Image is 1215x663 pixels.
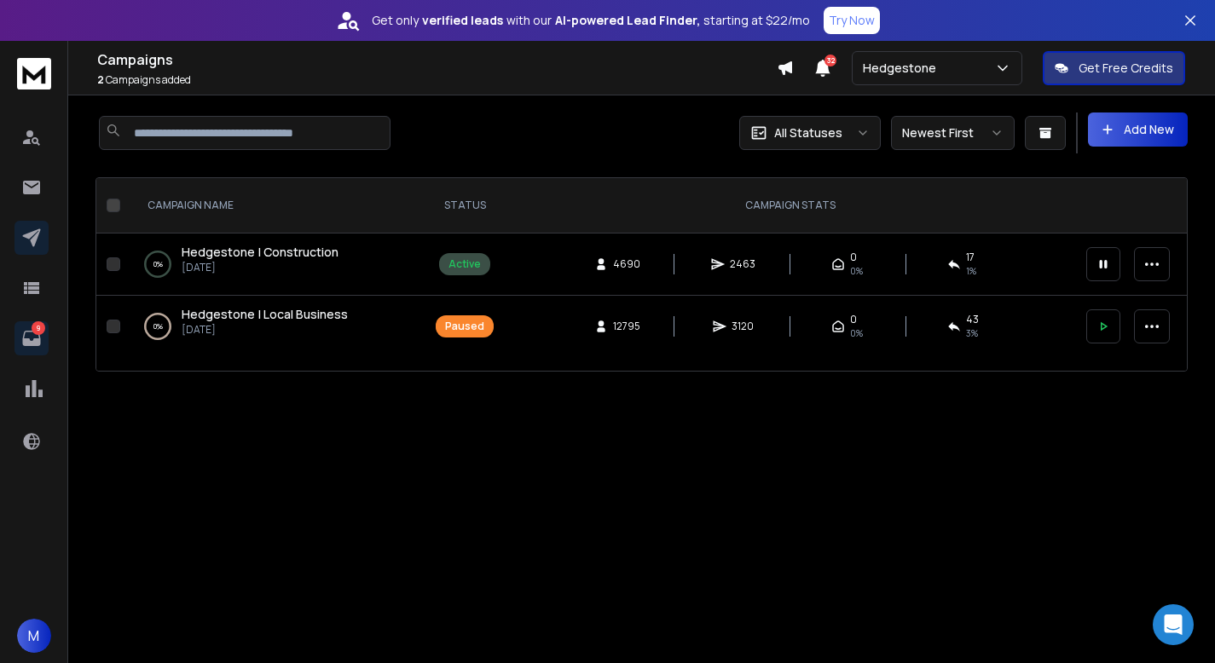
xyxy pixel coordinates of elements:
[153,256,163,273] p: 0 %
[127,178,425,233] th: CAMPAIGN NAME
[32,321,45,335] p: 9
[153,318,163,335] p: 0 %
[850,251,857,264] span: 0
[425,178,504,233] th: STATUS
[182,306,348,323] a: Hedgestone | Local Business
[127,296,425,358] td: 0%Hedgestone | Local Business[DATE]
[504,178,1076,233] th: CAMPAIGN STATS
[850,264,863,278] span: 0%
[182,261,338,274] p: [DATE]
[824,55,836,66] span: 32
[127,233,425,296] td: 0%Hedgestone | Construction[DATE]
[182,323,348,337] p: [DATE]
[863,60,943,77] p: Hedgestone
[1079,60,1173,77] p: Get Free Credits
[966,251,975,264] span: 17
[850,326,863,340] span: 0%
[14,321,49,355] a: 9
[17,58,51,89] img: logo
[966,326,978,340] span: 3 %
[1088,112,1188,147] button: Add New
[732,320,754,333] span: 3120
[182,244,338,261] a: Hedgestone | Construction
[445,320,484,333] div: Paused
[555,12,700,29] strong: AI-powered Lead Finder,
[613,320,640,333] span: 12795
[17,619,51,653] button: M
[966,313,979,326] span: 43
[829,12,875,29] p: Try Now
[850,313,857,326] span: 0
[372,12,810,29] p: Get only with our starting at $22/mo
[1153,604,1194,645] div: Open Intercom Messenger
[613,257,640,271] span: 4690
[824,7,880,34] button: Try Now
[422,12,503,29] strong: verified leads
[97,49,777,70] h1: Campaigns
[774,124,842,141] p: All Statuses
[97,73,777,87] p: Campaigns added
[891,116,1015,150] button: Newest First
[1043,51,1185,85] button: Get Free Credits
[182,306,348,322] span: Hedgestone | Local Business
[182,244,338,260] span: Hedgestone | Construction
[97,72,104,87] span: 2
[966,264,976,278] span: 1 %
[448,257,481,271] div: Active
[730,257,755,271] span: 2463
